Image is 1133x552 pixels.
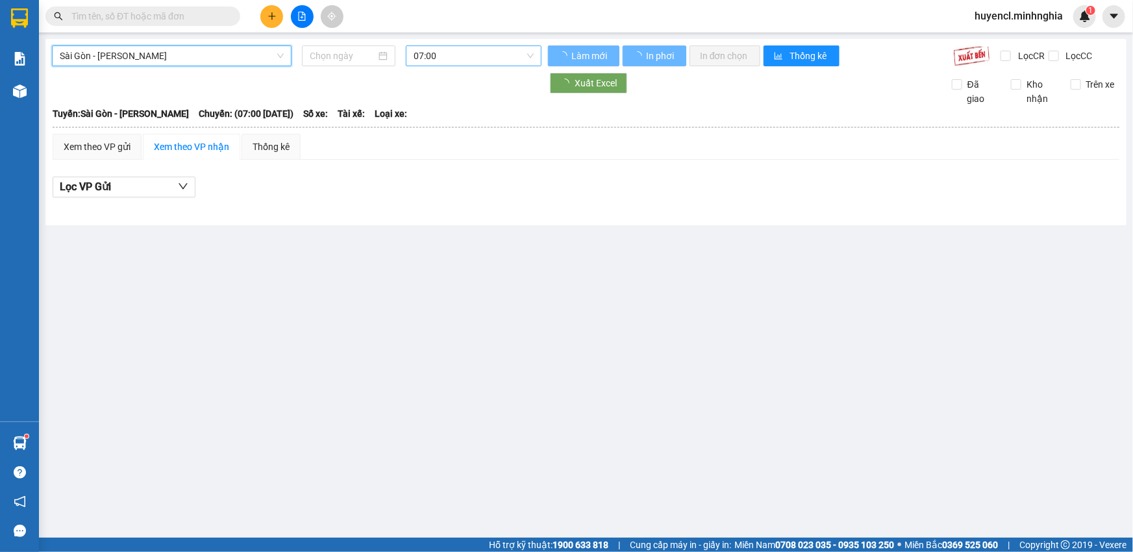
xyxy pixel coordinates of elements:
button: caret-down [1102,5,1125,28]
span: Lọc CC [1061,49,1095,63]
img: icon-new-feature [1079,10,1091,22]
span: message [14,525,26,537]
button: Xuất Excel [550,73,627,94]
span: down [178,181,188,192]
strong: 0369 525 060 [942,540,998,550]
span: bar-chart [774,51,785,62]
span: Trên xe [1081,77,1120,92]
span: file-add [297,12,306,21]
button: bar-chartThống kê [764,45,840,66]
span: huyencl.minhnghia [964,8,1073,24]
span: search [54,12,63,21]
span: Hỗ trợ kỹ thuật: [489,538,608,552]
input: 13/08/2025 [310,49,376,63]
img: warehouse-icon [13,436,27,450]
span: Sài Gòn - Phan Rí [60,46,284,66]
span: Loại xe: [375,107,407,121]
sup: 1 [1086,6,1095,15]
span: Lọc VP Gửi [60,179,111,195]
span: Miền Bắc [904,538,998,552]
div: Xem theo VP gửi [64,140,131,154]
sup: 1 [25,434,29,438]
span: Miền Nam [734,538,894,552]
span: Tài xế: [338,107,365,121]
button: aim [321,5,343,28]
img: 9k= [953,45,990,66]
span: Đã giao [962,77,1001,106]
span: loading [558,51,569,60]
strong: 0708 023 035 - 0935 103 250 [775,540,894,550]
span: question-circle [14,466,26,479]
img: solution-icon [13,52,27,66]
span: plus [268,12,277,21]
span: Cung cấp máy in - giấy in: [630,538,731,552]
span: notification [14,496,26,508]
span: | [1008,538,1010,552]
img: warehouse-icon [13,84,27,98]
span: ⚪️ [897,542,901,547]
span: Thống kê [790,49,829,63]
button: plus [260,5,283,28]
span: Chuyến: (07:00 [DATE]) [199,107,293,121]
span: 07:00 [414,46,534,66]
span: Số xe: [303,107,328,121]
button: In đơn chọn [690,45,760,66]
input: Tìm tên, số ĐT hoặc mã đơn [71,9,225,23]
span: In phơi [646,49,676,63]
img: logo-vxr [11,8,28,28]
span: aim [327,12,336,21]
button: Làm mới [548,45,619,66]
div: Xem theo VP nhận [154,140,229,154]
span: loading [633,51,644,60]
button: Lọc VP Gửi [53,177,195,197]
div: Thống kê [253,140,290,154]
b: Tuyến: Sài Gòn - [PERSON_NAME] [53,108,189,119]
button: In phơi [623,45,686,66]
span: caret-down [1108,10,1120,22]
span: copyright [1061,540,1070,549]
strong: 1900 633 818 [553,540,608,550]
span: Làm mới [571,49,609,63]
span: | [618,538,620,552]
span: Lọc CR [1013,49,1047,63]
button: file-add [291,5,314,28]
span: Kho nhận [1021,77,1060,106]
span: 1 [1088,6,1093,15]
